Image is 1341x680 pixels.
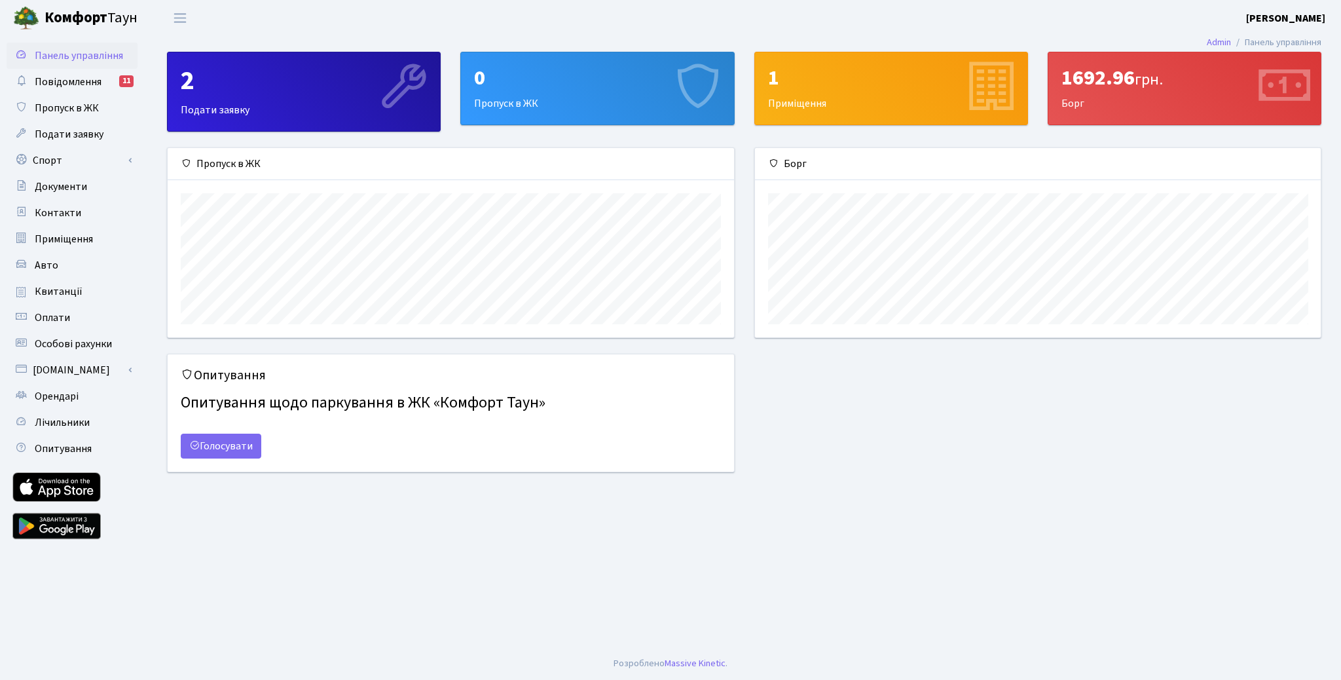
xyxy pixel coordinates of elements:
a: Розроблено [614,656,665,670]
nav: breadcrumb [1187,29,1341,56]
a: 1Приміщення [754,52,1028,125]
span: Орендарі [35,389,79,404]
a: Контакти [7,200,138,226]
span: Таун [45,7,138,29]
span: Пропуск в ЖК [35,101,99,115]
h5: Опитування [181,368,721,383]
b: [PERSON_NAME] [1246,11,1325,26]
a: Пропуск в ЖК [7,95,138,121]
span: Особові рахунки [35,337,112,351]
a: [DOMAIN_NAME] [7,357,138,383]
div: Подати заявку [168,52,440,131]
div: 1692.96 [1061,66,1308,90]
a: Лічильники [7,409,138,436]
a: Квитанції [7,278,138,305]
span: грн. [1135,68,1163,91]
div: 11 [119,75,134,87]
div: Борг [1048,52,1321,124]
a: Оплати [7,305,138,331]
a: Спорт [7,147,138,174]
a: Подати заявку [7,121,138,147]
div: Борг [755,148,1321,180]
span: Оплати [35,311,70,325]
span: Контакти [35,206,81,220]
a: Admin [1207,35,1231,49]
h4: Опитування щодо паркування в ЖК «Комфорт Таун» [181,388,721,418]
div: Приміщення [755,52,1027,124]
div: Пропуск в ЖК [461,52,733,124]
a: Панель управління [7,43,138,69]
span: Повідомлення [35,75,101,89]
span: Авто [35,258,58,273]
a: Приміщення [7,226,138,252]
span: Подати заявку [35,127,103,142]
a: Особові рахунки [7,331,138,357]
a: 0Пропуск в ЖК [460,52,734,125]
div: 1 [768,66,1014,90]
span: Лічильники [35,415,90,430]
a: Повідомлення11 [7,69,138,95]
img: logo.png [13,5,39,31]
div: 2 [181,66,427,97]
div: Пропуск в ЖК [168,148,734,180]
div: 0 [474,66,720,90]
span: Квитанції [35,284,83,299]
a: Голосувати [181,434,261,459]
a: [PERSON_NAME] [1246,10,1325,26]
a: 2Подати заявку [167,52,441,132]
a: Документи [7,174,138,200]
span: Приміщення [35,232,93,246]
span: Панель управління [35,48,123,63]
button: Переключити навігацію [164,7,196,29]
a: Авто [7,252,138,278]
li: Панель управління [1231,35,1321,50]
span: Опитування [35,442,92,456]
a: Опитування [7,436,138,462]
a: Орендарі [7,383,138,409]
b: Комфорт [45,7,107,28]
div: . [614,656,727,671]
span: Документи [35,179,87,194]
a: Massive Kinetic [665,656,726,670]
